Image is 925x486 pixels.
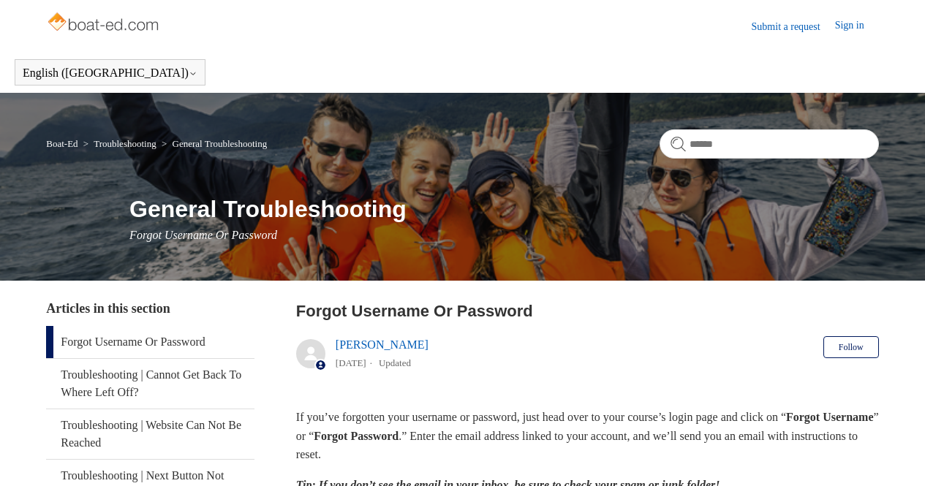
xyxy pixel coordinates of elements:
[159,138,267,149] li: General Troubleshooting
[46,409,254,459] a: Troubleshooting | Website Can Not Be Reached
[786,411,874,423] strong: Forgot Username
[46,138,80,149] li: Boat-Ed
[835,18,879,35] a: Sign in
[173,138,268,149] a: General Troubleshooting
[823,336,879,358] button: Follow Article
[46,326,254,358] a: Forgot Username Or Password
[336,357,366,368] time: 05/20/2025, 15:58
[46,9,162,38] img: Boat-Ed Help Center home page
[94,138,156,149] a: Troubleshooting
[80,138,159,149] li: Troubleshooting
[46,359,254,409] a: Troubleshooting | Cannot Get Back To Where Left Off?
[296,408,879,464] p: If you’ve forgotten your username or password, just head over to your course’s login page and cli...
[831,437,915,475] div: Chat Support
[46,301,170,316] span: Articles in this section
[296,299,879,323] h2: Forgot Username Or Password
[23,67,197,80] button: English ([GEOGRAPHIC_DATA])
[314,430,399,442] strong: Forgot Password
[660,129,879,159] input: Search
[129,191,879,227] h1: General Troubleshooting
[336,338,428,351] a: [PERSON_NAME]
[46,138,78,149] a: Boat-Ed
[379,357,411,368] li: Updated
[752,19,835,34] a: Submit a request
[129,229,277,241] span: Forgot Username Or Password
